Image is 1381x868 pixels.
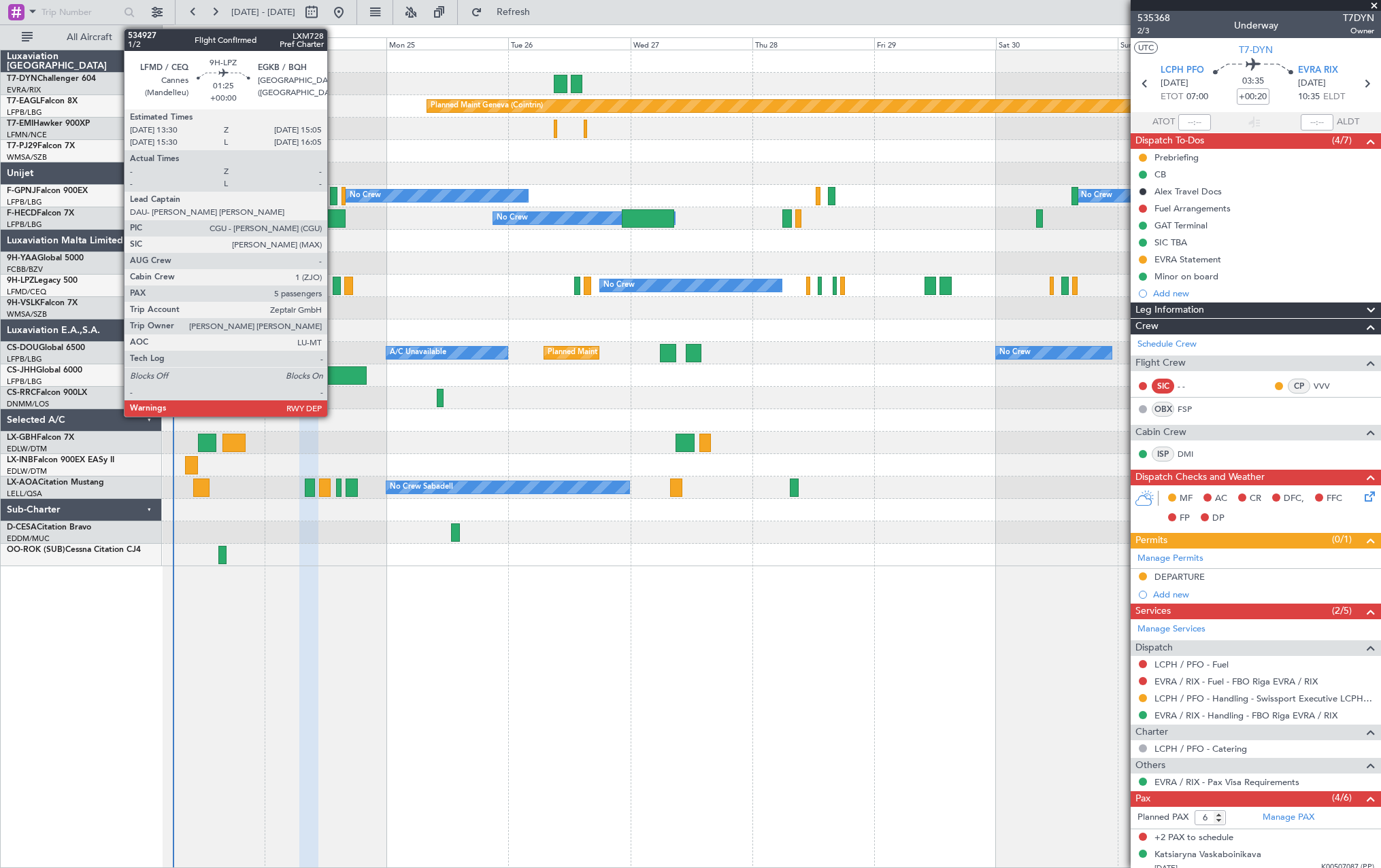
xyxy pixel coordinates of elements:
[7,434,74,442] a: LX-GBHFalcon 7X
[1234,18,1278,33] div: Underway
[1154,659,1229,670] a: LCPH / PFO - Fuel
[1137,811,1188,824] label: Planned PAX
[1152,447,1174,462] div: ISP
[1135,758,1165,774] span: Others
[1118,37,1239,50] div: Sun 31
[1332,532,1352,546] span: (0/1)
[1337,116,1359,129] span: ALDT
[874,37,996,50] div: Fri 29
[7,399,49,409] a: DNMM/LOS
[1154,169,1166,180] div: CB
[1154,186,1222,197] div: Alex Travel Docs
[7,85,41,95] a: EVRA/RIX
[1154,203,1231,214] div: Fuel Arrangements
[7,354,42,364] a: LFPB/LBG
[7,130,47,140] a: LFMN/NCE
[1134,41,1158,54] button: UTC
[165,27,188,39] div: [DATE]
[1239,43,1273,57] span: T7-DYN
[1135,470,1265,485] span: Dispatch Checks and Weather
[7,107,42,118] a: LFPB/LBG
[1178,380,1208,392] div: - -
[1284,492,1304,506] span: DFC,
[15,27,148,48] button: All Aircraft
[631,37,752,50] div: Wed 27
[350,186,381,206] div: No Crew
[1332,791,1352,805] span: (4/6)
[7,277,34,285] span: 9H-LPZ
[1178,403,1208,415] a: FSP
[1154,693,1374,704] a: LCPH / PFO - Handling - Swissport Executive LCPH / PFO
[7,97,78,105] a: T7-EAGLFalcon 8X
[7,366,36,375] span: CS-JHH
[7,389,36,397] span: CS-RRC
[1288,379,1310,394] div: CP
[7,344,85,352] a: CS-DOUGlobal 6500
[7,299,40,307] span: 9H-VSLK
[7,264,43,275] a: FCBB/BZV
[1152,402,1174,417] div: OBX
[1215,492,1227,506] span: AC
[1135,640,1173,656] span: Dispatch
[265,37,386,50] div: Sun 24
[7,434,37,442] span: LX-GBH
[1152,116,1175,129] span: ATOT
[7,187,36,195] span: F-GPNJ
[1135,319,1159,334] span: Crew
[1161,64,1204,77] span: LCPH PFO
[1135,355,1186,371] span: Flight Crew
[7,479,104,487] a: LX-AOACitation Mustang
[1135,791,1150,807] span: Pax
[1343,11,1374,25] span: T7DYN
[1180,512,1190,525] span: FP
[7,523,91,532] a: D-CESACitation Bravo
[508,37,630,50] div: Tue 26
[1154,776,1299,788] a: EVRA / RIX - Pax Visa Requirements
[7,142,75,150] a: T7-PJ29Falcon 7X
[390,343,446,363] div: A/C Unavailable
[7,209,74,218] a: F-HECDFalcon 7X
[386,37,508,50] div: Mon 25
[1154,571,1205,583] div: DEPARTURE
[7,152,47,162] a: WMSA/SZB
[7,277,78,285] a: 9H-LPZLegacy 500
[603,275,635,296] div: No Crew
[7,197,42,207] a: LFPB/LBG
[548,343,762,363] div: Planned Maint [GEOGRAPHIC_DATA] ([GEOGRAPHIC_DATA])
[1327,492,1342,506] span: FFC
[7,209,37,218] span: F-HECD
[7,546,65,554] span: OO-ROK (SUB)
[1154,220,1208,231] div: GAT Terminal
[1178,114,1211,131] input: --:--
[1154,743,1247,754] a: LCPH / PFO - Catering
[7,546,141,554] a: OO-ROK (SUB)Cessna Citation CJ4
[465,1,546,23] button: Refresh
[1154,271,1218,282] div: Minor on board
[1154,676,1318,687] a: EVRA / RIX - Fuel - FBO Riga EVRA / RIX
[1135,302,1204,318] span: Leg Information
[231,6,295,18] span: [DATE] - [DATE]
[1161,90,1183,104] span: ETOT
[1154,237,1187,248] div: SIC TBA
[7,75,96,83] a: T7-DYNChallenger 604
[1135,725,1168,740] span: Charter
[1250,492,1261,506] span: CR
[1332,133,1352,147] span: (4/7)
[7,377,42,387] a: LFPB/LBG
[7,220,42,230] a: LFPB/LBG
[1323,90,1345,104] span: ELDT
[7,444,47,454] a: EDLW/DTM
[1081,186,1112,206] div: No Crew
[1153,589,1374,600] div: Add new
[1153,288,1374,299] div: Add new
[7,489,42,499] a: LELL/QSA
[1137,11,1170,25] span: 535368
[7,187,88,195] a: F-GPNJFalcon 900EX
[1298,64,1338,77] span: EVRA RIX
[7,456,114,464] a: LX-INBFalcon 900EX EASy II
[7,523,37,532] span: D-CESA
[1343,25,1374,37] span: Owner
[41,2,120,22] input: Trip Number
[7,466,47,476] a: EDLW/DTM
[485,7,542,17] span: Refresh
